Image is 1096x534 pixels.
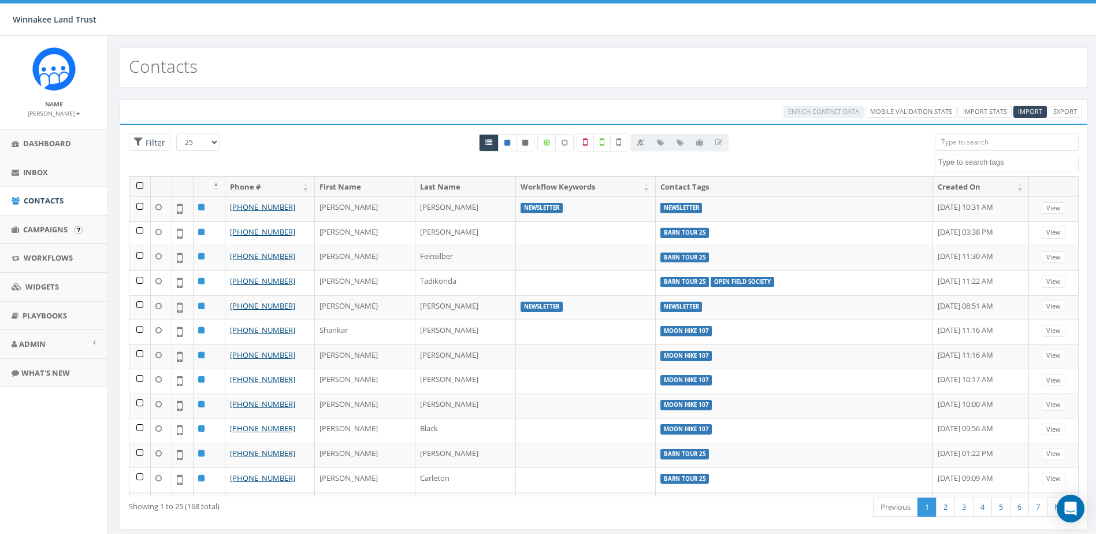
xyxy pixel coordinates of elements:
a: [PHONE_NUMBER] [230,448,295,458]
label: Moon Hike 107 [660,400,712,410]
td: [PERSON_NAME] [415,320,516,344]
label: Moon Hike 107 [660,326,712,336]
td: [PERSON_NAME] [415,221,516,246]
td: [PERSON_NAME] [415,196,516,221]
label: Not a Mobile [577,133,594,152]
a: Next [1047,498,1079,517]
input: Submit [75,226,83,234]
td: [PERSON_NAME] [415,394,516,418]
td: [PERSON_NAME] [415,443,516,468]
td: Black [415,418,516,443]
td: [PERSON_NAME] [315,221,415,246]
a: [PHONE_NUMBER] [230,301,295,311]
textarea: Search [938,157,1078,168]
span: Filter [143,137,165,148]
img: Rally_Corp_Icon.png [32,47,76,91]
a: [PHONE_NUMBER] [230,276,295,286]
td: [PERSON_NAME] [315,246,415,270]
i: This phone number is unsubscribed and has opted-out of all texts. [522,139,528,146]
a: 5 [991,498,1010,517]
label: Newsletter [660,203,703,213]
span: Inbox [23,167,48,177]
td: [PERSON_NAME] [415,295,516,320]
td: [PERSON_NAME] [415,492,516,517]
label: Open Field Society [711,277,774,287]
td: [PERSON_NAME] [315,394,415,418]
a: 6 [1010,498,1029,517]
a: [PHONE_NUMBER] [230,399,295,409]
span: What's New [21,368,70,378]
td: [DATE] 03:38 PM [933,221,1030,246]
a: [PERSON_NAME] [28,107,80,118]
label: Barn Tour 25 [660,474,709,484]
a: View [1042,227,1065,239]
a: View [1042,399,1065,411]
div: Open Intercom Messenger [1057,495,1084,522]
label: Newsletter [521,302,563,312]
td: [PERSON_NAME] [315,418,415,443]
small: [PERSON_NAME] [28,109,80,117]
td: [PERSON_NAME] [315,196,415,221]
a: Export [1049,106,1082,118]
label: Data not Enriched [555,134,574,151]
a: View [1042,473,1065,485]
label: Moon Hike 107 [660,375,712,385]
td: [DATE] 08:51 AM [933,295,1030,320]
a: [PHONE_NUMBER] [230,473,295,483]
input: Type to search [935,133,1079,151]
label: Not Validated [610,133,627,152]
a: [PHONE_NUMBER] [230,251,295,261]
th: Workflow Keywords: activate to sort column ascending [516,177,656,197]
a: Mobile Validation Stats [865,106,957,118]
td: [PERSON_NAME] [315,270,415,295]
th: Created On: activate to sort column ascending [933,177,1030,197]
a: View [1042,251,1065,264]
td: [DATE] 09:09 AM [933,468,1030,492]
a: [PHONE_NUMBER] [230,202,295,212]
i: This phone number is subscribed and will receive texts. [504,139,510,146]
a: 3 [954,498,974,517]
td: Carleton [415,468,516,492]
td: [DATE] 11:22 AM [933,270,1030,295]
label: Barn Tour 25 [660,449,709,459]
td: [DATE] 11:16 AM [933,344,1030,369]
a: View [1042,301,1065,313]
td: [PERSON_NAME] [315,344,415,369]
small: Name [45,100,63,108]
th: Last Name [415,177,516,197]
td: [PERSON_NAME] [315,369,415,394]
a: View [1042,276,1065,288]
span: Advance Filter [129,133,170,151]
a: [PHONE_NUMBER] [230,374,295,384]
a: View [1042,424,1065,436]
th: Phone #: activate to sort column ascending [225,177,315,197]
td: [PERSON_NAME] [315,443,415,468]
td: [PERSON_NAME] [315,295,415,320]
td: [DATE] 10:31 AM [933,196,1030,221]
td: [DATE] 01:22 PM [933,443,1030,468]
td: [DATE] 08:58 AM [933,492,1030,517]
span: Dashboard [23,138,71,149]
a: [PHONE_NUMBER] [230,227,295,237]
a: 1 [917,498,937,517]
a: Active [498,134,517,151]
label: Newsletter [660,302,703,312]
td: [DATE] 11:30 AM [933,246,1030,270]
a: [PHONE_NUMBER] [230,325,295,335]
label: Newsletter [521,203,563,213]
span: Campaigns [23,224,68,235]
a: 7 [1028,498,1047,517]
label: Barn Tour 25 [660,277,709,287]
th: First Name [315,177,415,197]
td: [DATE] 10:00 AM [933,394,1030,418]
span: Import [1018,107,1042,116]
a: All contacts [479,134,499,151]
label: Barn Tour 25 [660,253,709,263]
td: Tadikonda [415,270,516,295]
td: [PERSON_NAME] [415,344,516,369]
a: View [1042,374,1065,387]
td: [DATE] 09:56 AM [933,418,1030,443]
label: Barn Tour 25 [660,228,709,238]
span: Workflows [24,253,73,263]
td: [PERSON_NAME] [415,369,516,394]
